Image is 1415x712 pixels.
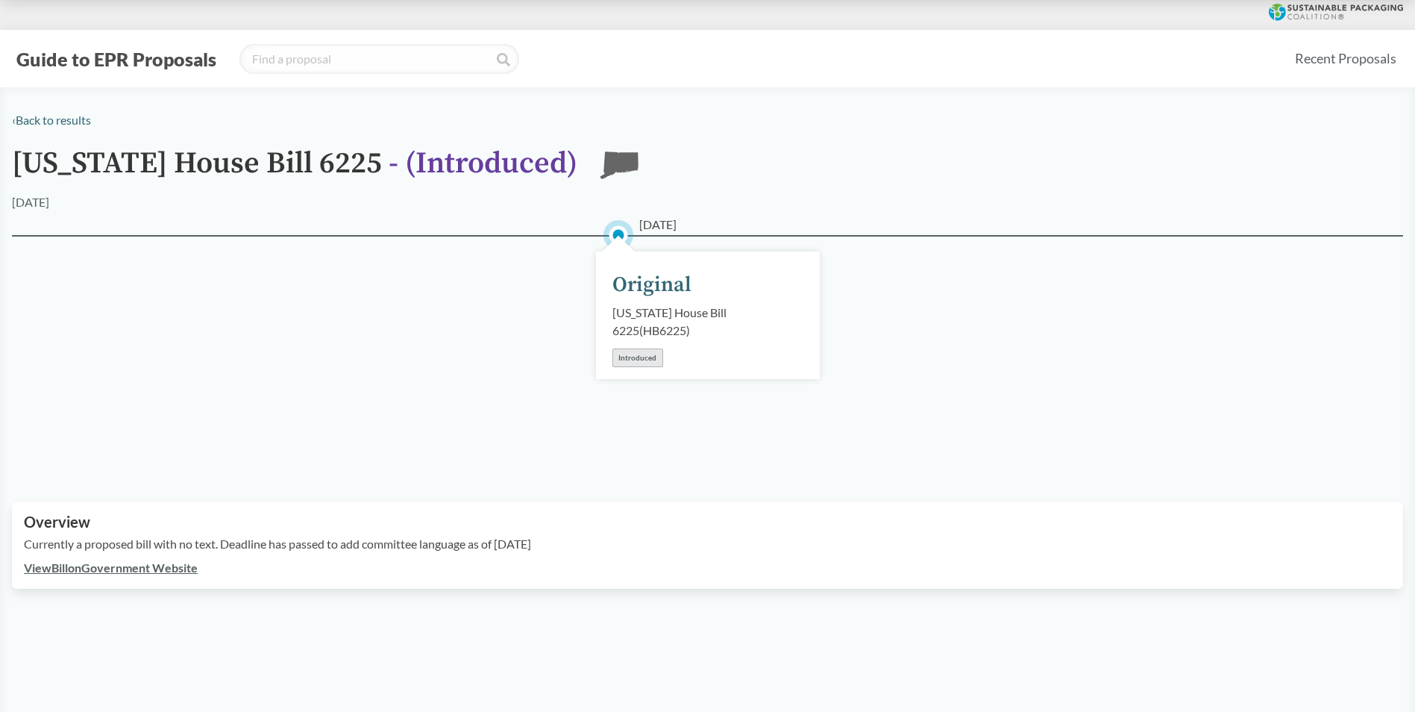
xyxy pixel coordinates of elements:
div: Original [612,269,691,301]
div: [DATE] [12,193,49,211]
span: [DATE] [639,216,677,234]
h2: Overview [24,513,1391,531]
span: - ( Introduced ) [389,145,577,182]
a: Recent Proposals [1288,42,1403,75]
div: Introduced [612,349,663,367]
button: Guide to EPR Proposals [12,47,221,71]
a: ViewBillonGovernment Website [24,560,198,575]
a: ‹Back to results [12,113,91,127]
div: [US_STATE] House Bill 6225 ( HB6225 ) [612,304,803,340]
h1: [US_STATE] House Bill 6225 [12,147,577,193]
input: Find a proposal [239,44,519,74]
p: Currently a proposed bill with no text. Deadline has passed to add committee language as of [DATE] [24,535,1391,553]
